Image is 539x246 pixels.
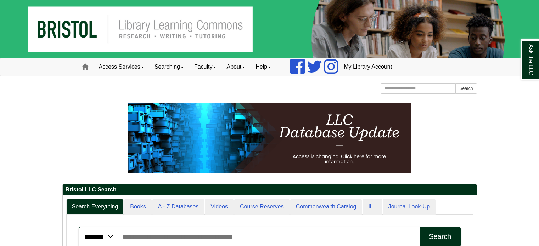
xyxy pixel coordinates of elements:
[63,184,477,195] h2: Bristol LLC Search
[383,199,436,215] a: Journal Look-Up
[363,199,382,215] a: ILL
[221,58,251,76] a: About
[124,199,151,215] a: Books
[338,58,397,76] a: My Library Account
[152,199,204,215] a: A - Z Databases
[94,58,149,76] a: Access Services
[250,58,276,76] a: Help
[66,199,124,215] a: Search Everything
[290,199,362,215] a: Commonwealth Catalog
[128,103,411,173] img: HTML tutorial
[455,83,477,94] button: Search
[189,58,221,76] a: Faculty
[234,199,290,215] a: Course Reserves
[205,199,234,215] a: Videos
[429,233,451,241] div: Search
[149,58,189,76] a: Searching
